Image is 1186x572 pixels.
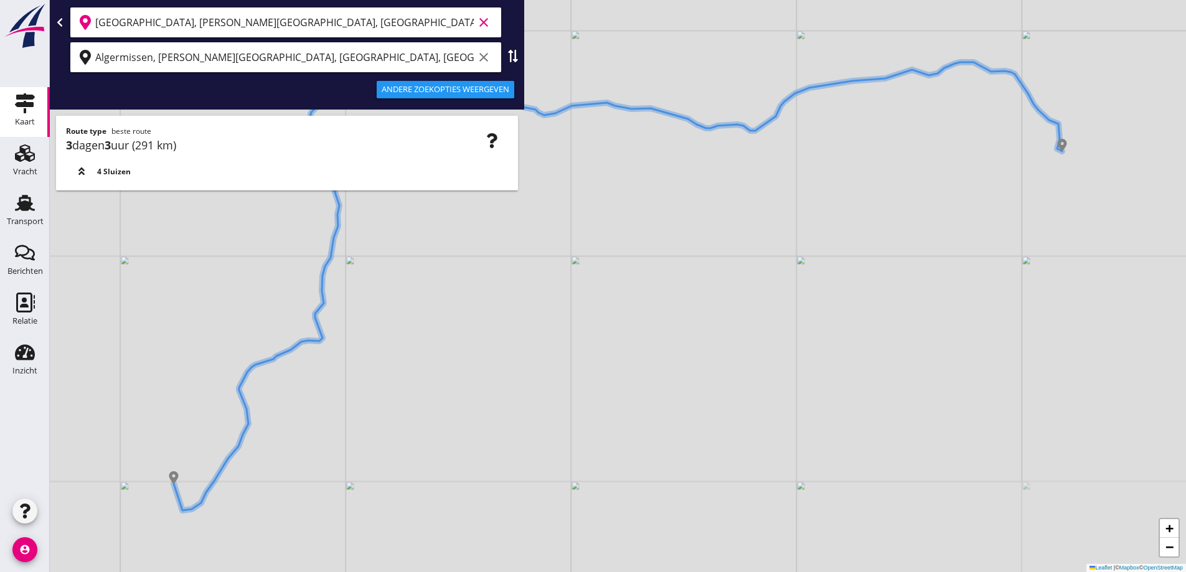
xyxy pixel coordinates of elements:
[12,367,37,375] div: Inzicht
[1160,538,1179,556] a: Zoom out
[382,83,509,96] div: Andere zoekopties weergeven
[7,217,44,225] div: Transport
[377,81,514,98] button: Andere zoekopties weergeven
[1165,539,1174,555] span: −
[1114,565,1115,571] span: |
[476,50,491,65] i: clear
[15,118,35,126] div: Kaart
[2,3,47,49] img: logo-small.a267ee39.svg
[66,137,508,154] div: dagen uur (291 km)
[105,138,111,152] strong: 3
[66,126,106,136] strong: Route type
[1143,565,1183,571] a: OpenStreetMap
[13,167,37,176] div: Vracht
[1160,519,1179,538] a: Zoom in
[111,126,151,136] span: beste route
[7,267,43,275] div: Berichten
[95,47,474,67] input: Bestemming
[66,138,72,152] strong: 3
[1165,520,1174,536] span: +
[1090,565,1112,571] a: Leaflet
[1056,139,1068,151] img: Marker
[12,537,37,562] i: account_circle
[476,15,491,30] i: clear
[97,166,131,177] span: 4 Sluizen
[12,317,37,325] div: Relatie
[167,471,180,484] img: Marker
[1086,564,1186,572] div: © ©
[95,12,474,32] input: Vertrekpunt
[1119,565,1139,571] a: Mapbox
